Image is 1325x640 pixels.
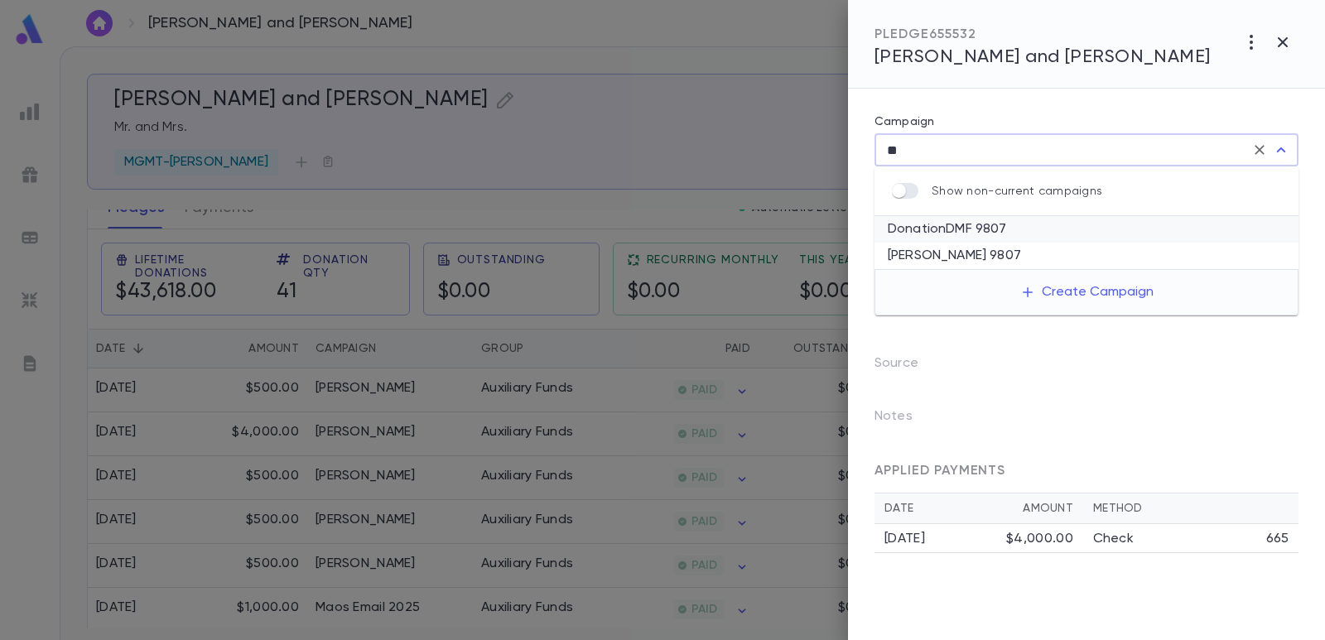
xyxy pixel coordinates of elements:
p: Source [874,350,945,383]
h5: [DATE] [865,209,1080,244]
th: Method [1083,493,1298,524]
div: Amount [1023,502,1073,515]
label: Campaign [874,115,934,128]
div: Date [884,502,1023,515]
span: [PERSON_NAME] and [PERSON_NAME] [874,48,1211,66]
li: [PERSON_NAME] 9807 [874,243,1298,269]
button: Clear [1248,138,1271,161]
p: 665 [1266,531,1289,547]
div: [DATE] [884,531,1006,547]
button: Create Campaign [1007,277,1167,308]
p: Notes [874,403,939,436]
div: $4,000.00 [1006,531,1073,547]
span: APPLIED PAYMENTS [874,464,1005,478]
div: PLEDGE 655532 [874,26,1211,43]
p: Check [1093,531,1134,547]
p: Show non-current campaigns [932,185,1102,198]
li: DonationDMF 9807 [874,216,1298,243]
button: Close [1270,138,1293,161]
